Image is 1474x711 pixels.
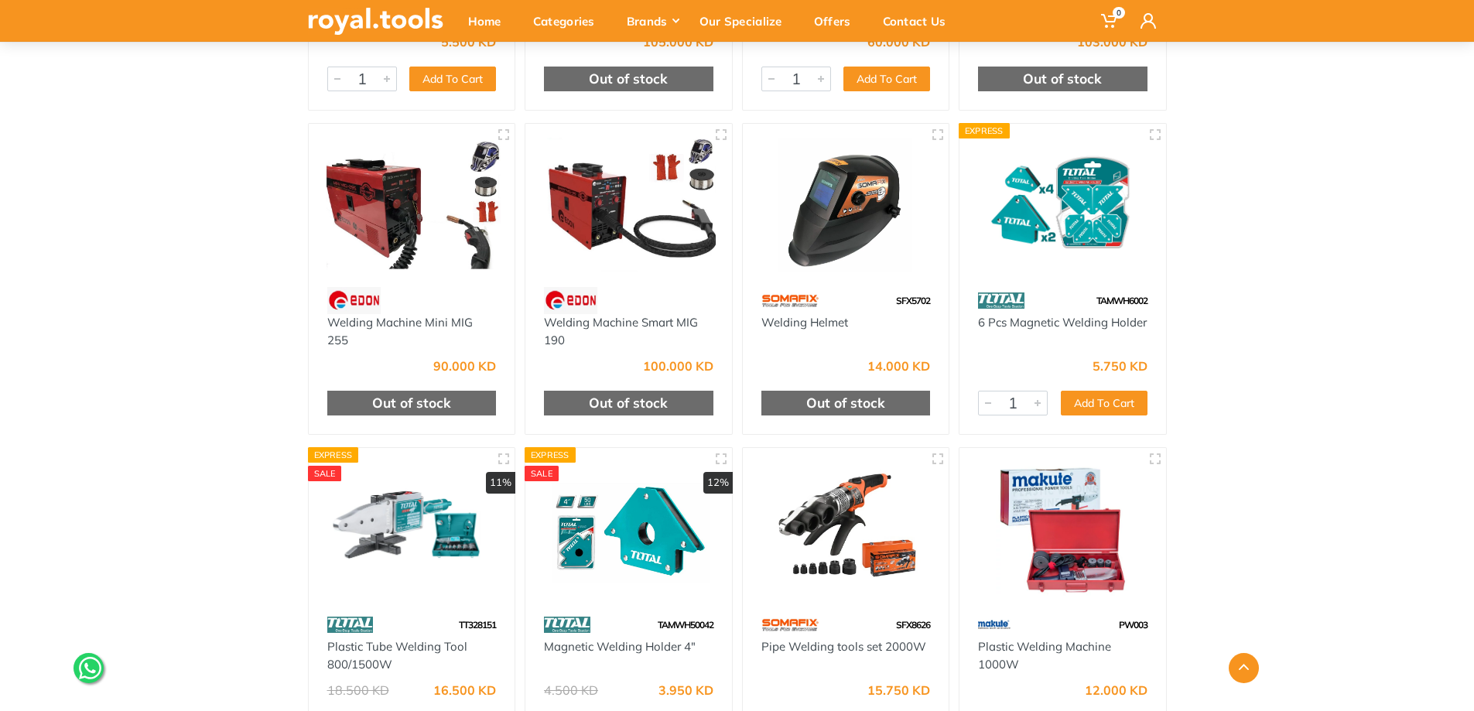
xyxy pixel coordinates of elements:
div: 103.000 KD [1077,36,1147,48]
div: 12% [703,472,733,494]
div: 11% [486,472,515,494]
div: Brands [616,5,689,37]
button: Add To Cart [843,67,930,91]
button: Add To Cart [1061,391,1147,415]
img: Royal Tools - Welding Machine Smart MIG 190 [539,138,718,272]
div: SALE [525,466,559,481]
img: 60.webp [761,611,819,638]
a: 6 Pcs Magnetic Welding Holder [978,315,1147,330]
a: Pipe Welding tools set 2000W [761,639,926,654]
div: Home [457,5,522,37]
div: 60.000 KD [867,36,930,48]
img: 112.webp [327,287,381,314]
div: 5.750 KD [1093,360,1147,372]
div: 14.000 KD [867,360,930,372]
img: 86.webp [544,611,590,638]
span: SFX8626 [896,619,930,631]
img: Royal Tools - Plastic Welding Machine 1000W [973,462,1152,596]
img: royal.tools Logo [308,8,443,35]
div: 100.000 KD [643,360,713,372]
div: Out of stock [327,391,497,415]
img: 86.webp [327,611,374,638]
div: 12.000 KD [1085,684,1147,696]
a: Welding Machine Smart MIG 190 [544,315,698,347]
div: Offers [803,5,872,37]
img: Royal Tools - Welding Helmet [757,138,935,272]
span: TT328151 [459,619,496,631]
div: Express [959,123,1010,138]
span: PW003 [1119,619,1147,631]
div: 5.500 KD [441,36,496,48]
img: Royal Tools - 6 Pcs Magnetic Welding Holder [973,138,1152,272]
a: Magnetic Welding Holder 4" [544,639,696,654]
div: Express [308,447,359,463]
div: 16.500 KD [433,684,496,696]
img: Royal Tools - Plastic Tube Welding Tool 800/1500W [323,462,501,596]
a: Plastic Tube Welding Tool 800/1500W [327,639,467,672]
img: Royal Tools - Welding Machine Mini MIG 255 [323,138,501,272]
div: Out of stock [978,67,1147,91]
div: Out of stock [761,391,931,415]
div: 105.000 KD [643,36,713,48]
img: Royal Tools - Magnetic Welding Holder 4 [539,462,718,596]
div: Our Specialize [689,5,803,37]
span: 0 [1113,7,1125,19]
img: 60.webp [761,287,819,314]
div: 18.500 KD [327,684,389,696]
div: 90.000 KD [433,360,496,372]
img: Royal Tools - Pipe Welding tools set 2000W [757,462,935,596]
img: 59.webp [978,611,1011,638]
a: Welding Machine Mini MIG 255 [327,315,473,347]
div: Express [525,447,576,463]
div: Out of stock [544,67,713,91]
div: 4.500 KD [544,684,598,696]
button: Add To Cart [409,67,496,91]
div: SALE [308,466,342,481]
span: TAMWH50042 [658,619,713,631]
div: Out of stock [544,391,713,415]
img: 112.webp [544,287,597,314]
a: Welding Helmet [761,315,848,330]
div: 15.750 KD [867,684,930,696]
span: SFX5702 [896,295,930,306]
img: 86.webp [978,287,1024,314]
a: Plastic Welding Machine 1000W [978,639,1111,672]
span: TAMWH6002 [1096,295,1147,306]
div: Contact Us [872,5,967,37]
div: Categories [522,5,616,37]
div: 3.950 KD [658,684,713,696]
